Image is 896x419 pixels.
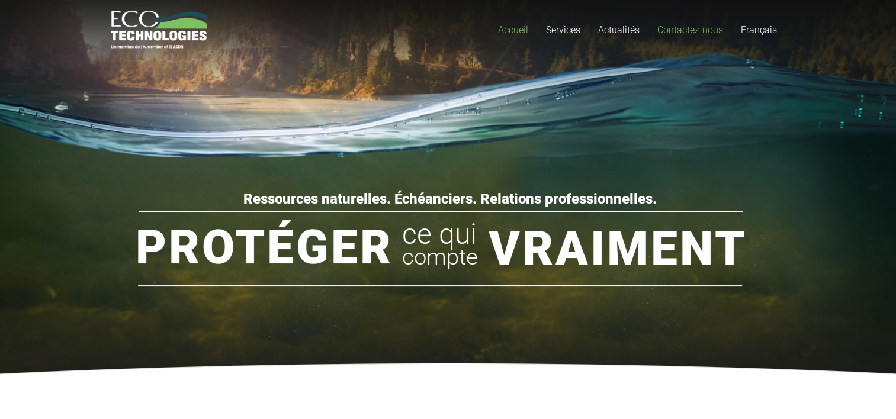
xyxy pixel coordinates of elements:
[111,11,207,49] a: logo_EcoTech_ASDR_RGB
[741,24,777,36] span: Français
[657,24,723,36] span: Contactez-nous
[598,24,640,36] span: Actualités
[402,217,477,252] rs-layer: ce qui
[136,218,393,277] rs-layer: Protéger
[489,219,747,278] rs-layer: Vraiment
[402,240,478,274] rs-layer: compte
[243,192,657,205] rs-layer: Ressources naturelles. Échéanciers. Relations professionnelles.
[498,24,528,36] span: Accueil
[546,24,580,36] span: Services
